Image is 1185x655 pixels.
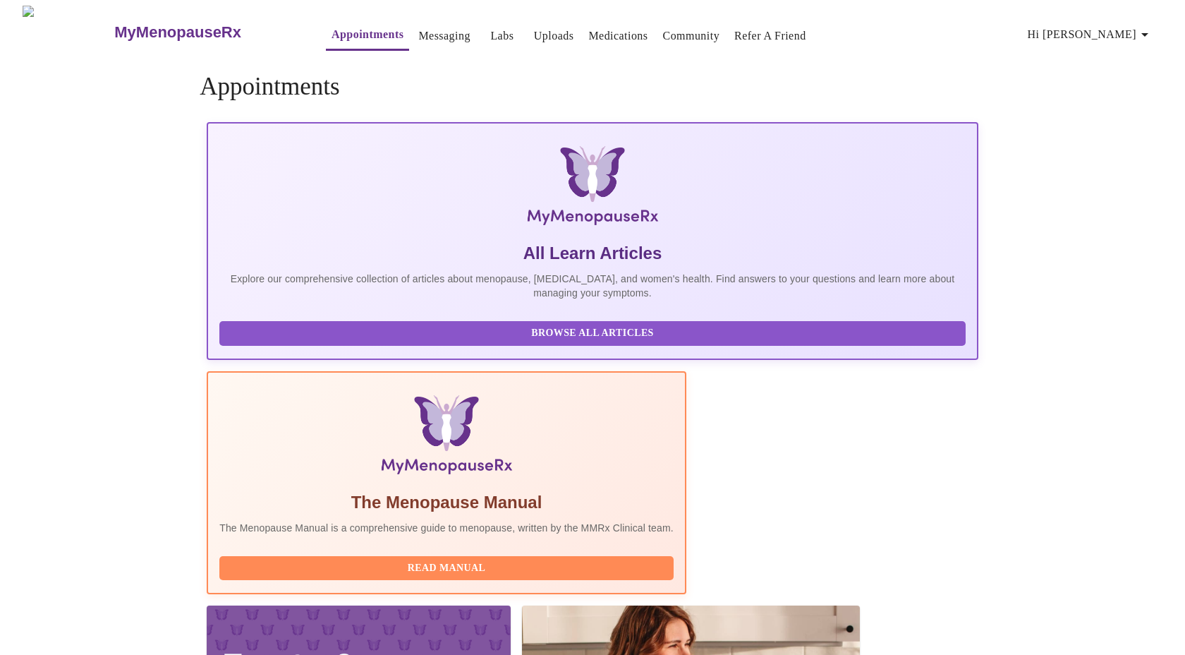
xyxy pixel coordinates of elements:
[588,26,648,46] a: Medications
[23,6,113,59] img: MyMenopauseRx Logo
[1028,25,1153,44] span: Hi [PERSON_NAME]
[233,325,952,342] span: Browse All Articles
[291,395,601,480] img: Menopause Manual
[219,272,966,300] p: Explore our comprehensive collection of articles about menopause, [MEDICAL_DATA], and women's hea...
[663,26,720,46] a: Community
[490,26,513,46] a: Labs
[113,8,298,57] a: MyMenopauseRx
[219,561,677,573] a: Read Manual
[332,25,403,44] a: Appointments
[583,22,653,50] button: Medications
[219,521,674,535] p: The Menopause Manual is a comprehensive guide to menopause, written by the MMRx Clinical team.
[219,242,966,265] h5: All Learn Articles
[219,491,674,514] h5: The Menopause Manual
[418,26,470,46] a: Messaging
[335,146,849,231] img: MyMenopauseRx Logo
[326,20,409,51] button: Appointments
[114,23,241,42] h3: MyMenopauseRx
[734,26,806,46] a: Refer a Friend
[1022,20,1159,49] button: Hi [PERSON_NAME]
[200,73,985,101] h4: Appointments
[657,22,726,50] button: Community
[219,326,969,338] a: Browse All Articles
[413,22,475,50] button: Messaging
[534,26,574,46] a: Uploads
[219,556,674,581] button: Read Manual
[233,560,660,577] span: Read Manual
[480,22,525,50] button: Labs
[528,22,580,50] button: Uploads
[219,321,966,346] button: Browse All Articles
[729,22,812,50] button: Refer a Friend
